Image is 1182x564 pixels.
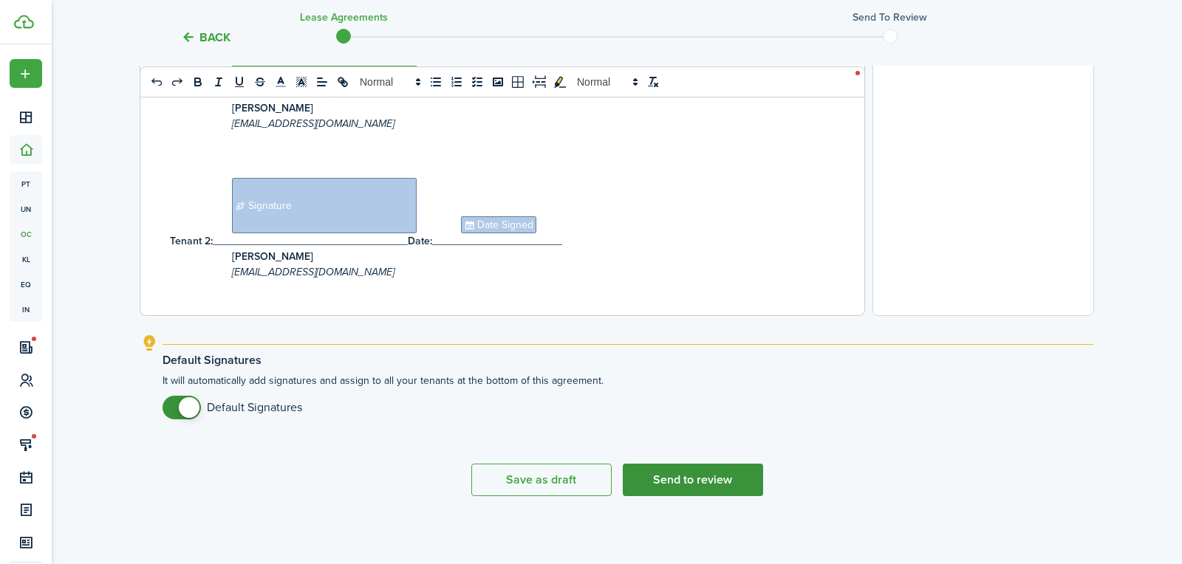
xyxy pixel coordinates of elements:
a: un [10,196,42,221]
a: in [10,297,42,322]
button: Save as draft [471,464,612,496]
explanation-title: Default Signatures [163,354,1093,367]
button: Back [181,30,230,45]
button: list: check [467,73,488,91]
explanation-description: It will automatically add signatures and assign to all your tenants at the bottom of this agreement. [163,373,1093,419]
button: bold [188,73,208,91]
a: eq [10,272,42,297]
button: toggleMarkYellow: markYellow [550,73,570,91]
p: _________________________________ ______________________ [170,233,824,249]
button: pageBreak [529,73,550,91]
button: link [332,73,353,91]
button: image [488,73,508,91]
img: TenantCloud [14,15,34,29]
button: strike [250,73,270,91]
a: oc [10,221,42,247]
i: [EMAIL_ADDRESS][DOMAIN_NAME] [232,116,394,131]
a: kl [10,247,42,272]
strong: [PERSON_NAME] [232,249,313,264]
i: [EMAIL_ADDRESS][DOMAIN_NAME] [232,264,394,280]
button: clean [643,73,663,91]
button: Open menu [10,59,42,88]
a: pt [10,171,42,196]
h3: Send to review [853,10,927,25]
button: underline [229,73,250,91]
h3: Lease Agreements [300,10,388,25]
button: table-better [508,73,529,91]
button: redo: redo [167,73,188,91]
strong: Date: [408,233,432,249]
button: list: ordered [446,73,467,91]
i: outline [140,334,159,352]
strong: Tenant 2: [170,233,213,249]
button: list: bullet [426,73,446,91]
button: undo: undo [146,73,167,91]
strong: [PERSON_NAME] [232,100,313,116]
button: italic [208,73,229,91]
button: Send to review [623,464,763,496]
